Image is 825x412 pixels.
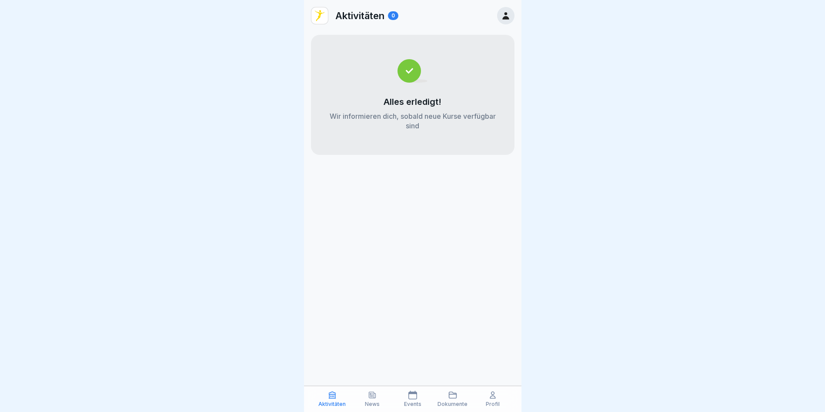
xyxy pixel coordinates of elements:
[311,7,328,24] img: vd4jgc378hxa8p7qw0fvrl7x.png
[384,97,441,107] p: Alles erledigt!
[328,111,497,131] p: Wir informieren dich, sobald neue Kurse verfügbar sind
[365,401,380,407] p: News
[486,401,500,407] p: Profil
[335,10,384,21] p: Aktivitäten
[438,401,468,407] p: Dokumente
[404,401,421,407] p: Events
[318,401,346,407] p: Aktivitäten
[388,11,398,20] div: 0
[397,59,428,83] img: completed.svg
